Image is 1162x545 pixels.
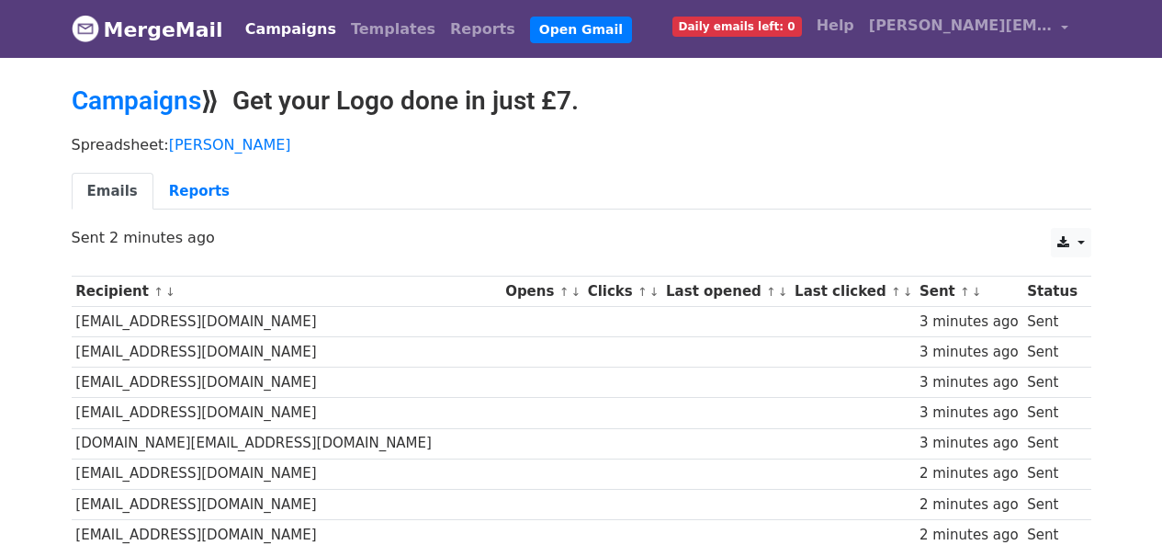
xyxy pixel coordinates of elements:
[72,337,502,368] td: [EMAIL_ADDRESS][DOMAIN_NAME]
[72,228,1091,247] p: Sent 2 minutes ago
[169,136,291,153] a: [PERSON_NAME]
[72,135,1091,154] p: Spreadsheet:
[1022,459,1081,489] td: Sent
[72,85,1091,117] h2: ⟫ Get your Logo done in just £7.
[72,398,502,428] td: [EMAIL_ADDRESS][DOMAIN_NAME]
[1022,277,1081,307] th: Status
[530,17,632,43] a: Open Gmail
[1022,307,1081,337] td: Sent
[72,173,153,210] a: Emails
[661,277,790,307] th: Last opened
[919,312,1019,333] div: 3 minutes ago
[72,307,502,337] td: [EMAIL_ADDRESS][DOMAIN_NAME]
[919,403,1019,424] div: 3 minutes ago
[1022,489,1081,519] td: Sent
[72,489,502,519] td: [EMAIL_ADDRESS][DOMAIN_NAME]
[72,428,502,459] td: [DOMAIN_NAME][EMAIL_ADDRESS][DOMAIN_NAME]
[153,173,245,210] a: Reports
[919,494,1019,516] div: 2 minutes ago
[919,342,1019,363] div: 3 minutes ago
[501,277,583,307] th: Opens
[637,285,648,299] a: ↑
[919,433,1019,454] div: 3 minutes ago
[869,15,1053,37] span: [PERSON_NAME][EMAIL_ADDRESS][DOMAIN_NAME]
[570,285,581,299] a: ↓
[583,277,661,307] th: Clicks
[903,285,913,299] a: ↓
[72,85,201,116] a: Campaigns
[443,11,523,48] a: Reports
[960,285,970,299] a: ↑
[919,463,1019,484] div: 2 minutes ago
[1022,337,1081,368] td: Sent
[72,368,502,398] td: [EMAIL_ADDRESS][DOMAIN_NAME]
[809,7,862,44] a: Help
[862,7,1077,51] a: [PERSON_NAME][EMAIL_ADDRESS][DOMAIN_NAME]
[1070,457,1162,545] iframe: Chat Widget
[153,285,164,299] a: ↑
[672,17,802,37] span: Daily emails left: 0
[778,285,788,299] a: ↓
[1022,368,1081,398] td: Sent
[972,285,982,299] a: ↓
[665,7,809,44] a: Daily emails left: 0
[790,277,915,307] th: Last clicked
[891,285,901,299] a: ↑
[344,11,443,48] a: Templates
[72,277,502,307] th: Recipient
[1022,398,1081,428] td: Sent
[915,277,1022,307] th: Sent
[165,285,175,299] a: ↓
[72,15,99,42] img: MergeMail logo
[72,459,502,489] td: [EMAIL_ADDRESS][DOMAIN_NAME]
[72,10,223,49] a: MergeMail
[766,285,776,299] a: ↑
[559,285,570,299] a: ↑
[1022,428,1081,459] td: Sent
[649,285,660,299] a: ↓
[238,11,344,48] a: Campaigns
[919,372,1019,393] div: 3 minutes ago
